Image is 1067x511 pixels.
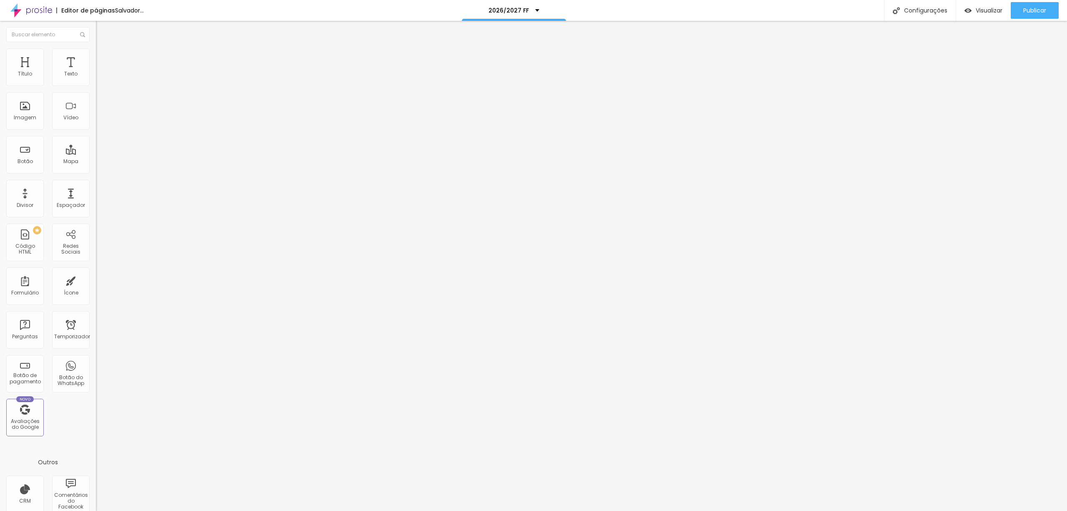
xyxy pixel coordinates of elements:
button: Visualizar [956,2,1011,19]
font: Botão de pagamento [10,372,41,385]
img: Ícone [80,32,85,37]
font: Imagem [14,114,36,121]
font: Temporizador [54,333,90,340]
font: Perguntas [12,333,38,340]
font: Visualizar [976,6,1002,15]
font: Redes Sociais [61,242,80,255]
font: Ícone [64,289,78,296]
font: Título [18,70,32,77]
img: view-1.svg [964,7,972,14]
font: Outros [38,458,58,466]
font: Formulário [11,289,39,296]
font: Novo [20,397,31,402]
iframe: Editor [96,21,1067,511]
font: Espaçador [57,201,85,209]
font: Código HTML [15,242,35,255]
font: Comentários do Facebook [54,491,88,511]
font: Publicar [1023,6,1046,15]
font: 2026/2027 FF [488,6,529,15]
font: Configurações [904,6,947,15]
font: Salvador... [115,6,144,15]
font: Divisor [17,201,33,209]
font: Botão [18,158,33,165]
button: Publicar [1011,2,1059,19]
font: Texto [64,70,78,77]
font: Mapa [63,158,78,165]
font: CRM [19,497,31,504]
font: Botão do WhatsApp [58,374,84,387]
font: Avaliações do Google [11,418,40,430]
font: Vídeo [63,114,78,121]
img: Ícone [893,7,900,14]
input: Buscar elemento [6,27,90,42]
font: Editor de páginas [61,6,115,15]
